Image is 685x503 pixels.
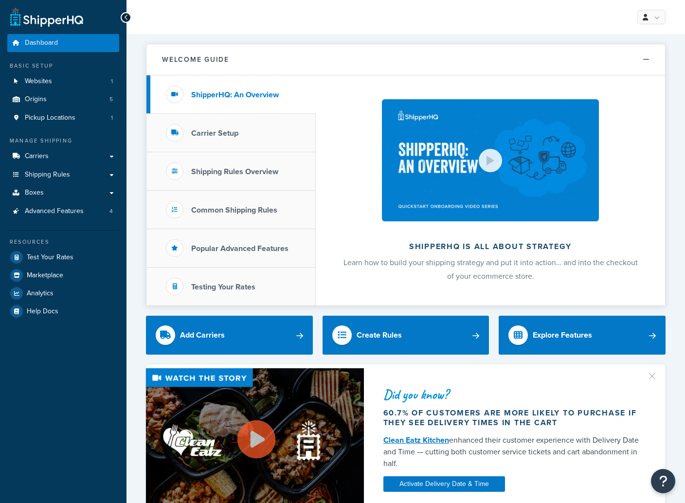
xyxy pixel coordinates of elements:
div: Add Carriers [180,328,225,342]
li: Websites [7,72,119,90]
h3: Shipping Rules Overview [191,167,278,176]
a: Clean Eatz Kitchen [383,434,449,446]
span: Carriers [25,152,49,161]
a: Pickup Locations1 [7,109,119,127]
h2: Welcome Guide [162,56,229,63]
li: Advanced Features [7,202,119,220]
h2: ShipperHQ is all about strategy [342,242,639,251]
h3: Testing Your Rates [191,283,255,291]
a: Origins5 [7,90,119,108]
div: Create Rules [357,328,402,342]
div: Basic Setup [7,62,119,70]
button: Open Resource Center [651,469,675,493]
span: Learn how to build your shipping strategy and put it into action… and into the checkout of your e... [343,257,638,282]
a: Dashboard [7,34,119,52]
span: Pickup Locations [25,114,75,122]
a: Test Your Rates [7,249,119,266]
img: ShipperHQ is all about strategy [382,99,599,221]
span: 5 [109,95,113,104]
span: Websites [25,77,52,86]
a: Add Carriers [146,316,313,355]
a: Marketplace [7,267,119,284]
span: Marketplace [27,271,63,280]
a: Shipping Rules [7,166,119,184]
span: Dashboard [25,39,58,47]
span: Shipping Rules [25,171,70,179]
a: Carriers [7,147,119,165]
span: 1 [111,114,113,122]
h3: Common Shipping Rules [191,206,277,215]
button: Welcome Guide [146,44,665,75]
span: 1 [111,77,113,86]
h3: ShipperHQ: An Overview [191,90,279,99]
div: Manage Shipping [7,137,119,145]
div: enhanced their customer experience with Delivery Date and Time — cutting both customer service ti... [383,434,642,469]
h3: Carrier Setup [191,129,238,138]
a: Advanced Features4 [7,202,119,220]
a: Analytics [7,285,119,302]
h3: Popular Advanced Features [191,244,288,253]
a: Explore Features [499,316,666,355]
span: Help Docs [27,307,58,316]
div: 60.7% of customers are more likely to purchase if they see delivery times in the cart [383,408,642,428]
a: Websites1 [7,72,119,90]
span: Analytics [27,289,54,298]
a: Activate Delivery Date & Time [383,476,505,492]
div: Resources [7,238,119,246]
span: Origins [25,95,47,104]
span: Test Your Rates [27,253,73,262]
span: Advanced Features [25,207,84,216]
span: Boxes [25,189,44,197]
a: Boxes [7,184,119,202]
div: Explore Features [533,328,592,342]
a: Create Rules [323,316,489,355]
div: Did you know? [383,388,642,401]
li: Origins [7,90,119,108]
span: 4 [109,207,113,216]
li: Pickup Locations [7,109,119,127]
a: Help Docs [7,303,119,320]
